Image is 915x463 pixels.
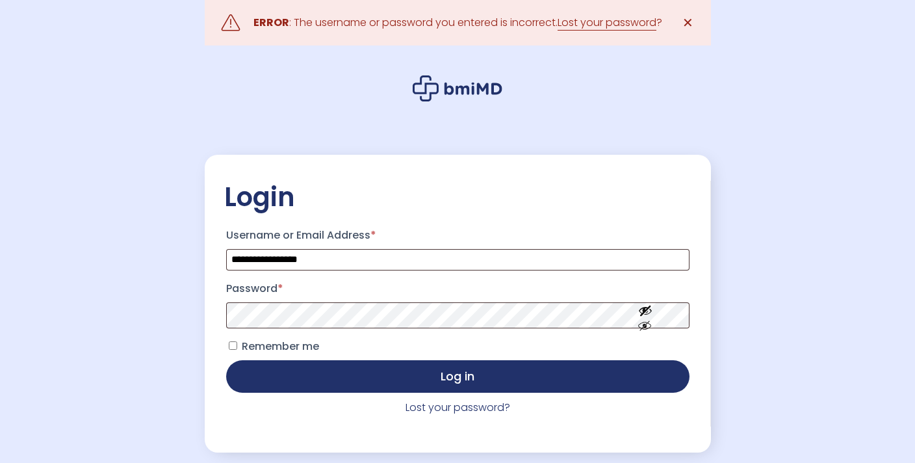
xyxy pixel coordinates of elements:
strong: ERROR [253,15,289,30]
a: Lost your password [558,15,656,31]
label: Username or Email Address [226,225,689,246]
span: ✕ [682,14,693,32]
a: ✕ [675,10,701,36]
button: Show password [609,293,682,337]
div: : The username or password you entered is incorrect. ? [253,14,662,32]
input: Remember me [229,341,237,350]
a: Lost your password? [406,400,510,415]
h2: Login [224,181,691,213]
button: Log in [226,360,689,393]
span: Remember me [242,339,319,354]
label: Password [226,278,689,299]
